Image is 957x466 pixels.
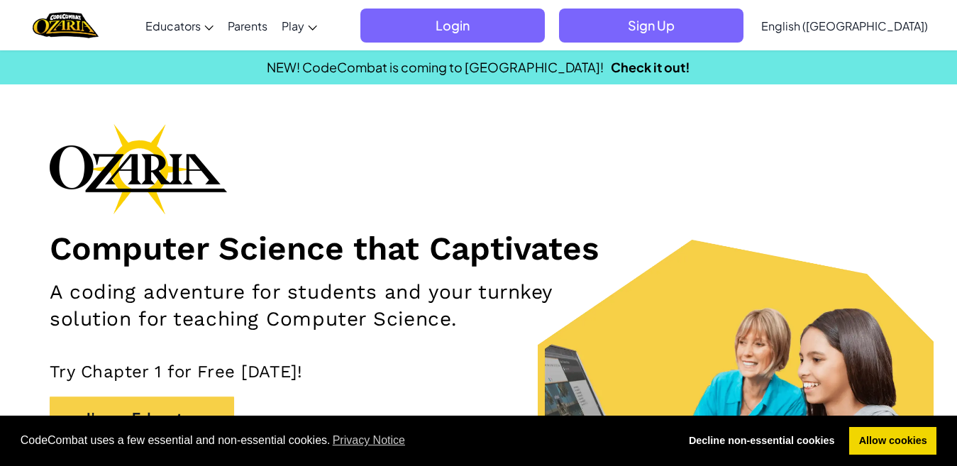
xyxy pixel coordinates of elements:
span: Play [282,18,304,33]
a: Educators [138,6,221,45]
a: English ([GEOGRAPHIC_DATA]) [754,6,935,45]
a: Play [275,6,324,45]
a: allow cookies [849,427,936,455]
span: Educators [145,18,201,33]
img: Home [33,11,99,40]
button: I'm an Educator [50,396,234,439]
a: Parents [221,6,275,45]
img: Ozaria branding logo [50,123,227,214]
a: deny cookies [679,427,844,455]
a: Ozaria by CodeCombat logo [33,11,99,40]
h2: A coding adventure for students and your turnkey solution for teaching Computer Science. [50,279,624,333]
a: learn more about cookies [331,430,408,451]
span: NEW! CodeCombat is coming to [GEOGRAPHIC_DATA]! [267,59,604,75]
span: English ([GEOGRAPHIC_DATA]) [761,18,928,33]
span: CodeCombat uses a few essential and non-essential cookies. [21,430,668,451]
a: Check it out! [611,59,690,75]
button: Login [360,9,545,43]
button: Sign Up [559,9,743,43]
p: Try Chapter 1 for Free [DATE]! [50,361,907,382]
h1: Computer Science that Captivates [50,228,907,268]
